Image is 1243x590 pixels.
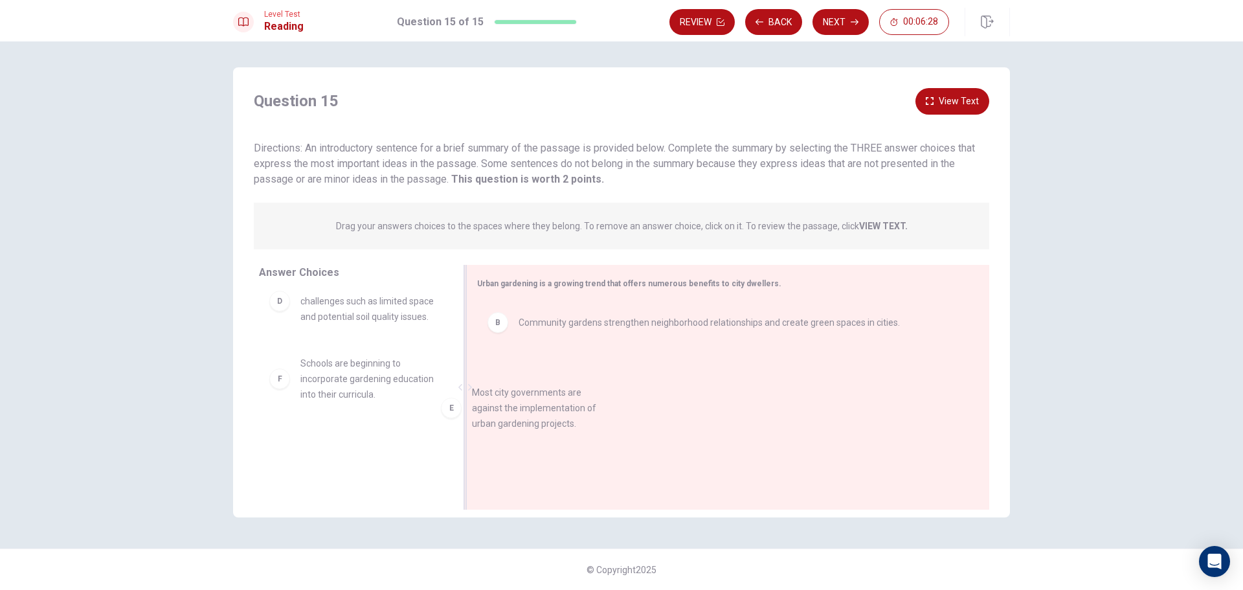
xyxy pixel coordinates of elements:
button: View Text [915,88,989,115]
span: Answer Choices [259,266,339,278]
span: 00:06:28 [903,17,938,27]
span: Urban gardening is a growing trend that offers numerous benefits to city dwellers. [477,279,781,288]
span: Directions: An introductory sentence for a brief summary of the passage is provided below. Comple... [254,142,975,185]
span: © Copyright 2025 [587,565,656,575]
strong: VIEW TEXT. [859,221,908,231]
h1: Reading [264,19,304,34]
p: Drag your answers choices to the spaces where they belong. To remove an answer choice, click on i... [336,221,908,231]
button: Review [669,9,735,35]
h4: Question 15 [254,91,339,111]
span: Level Test [264,10,304,19]
strong: This question is worth 2 points. [449,173,604,185]
button: Back [745,9,802,35]
button: 00:06:28 [879,9,949,35]
button: Next [812,9,869,35]
div: Open Intercom Messenger [1199,546,1230,577]
h1: Question 15 of 15 [397,14,484,30]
